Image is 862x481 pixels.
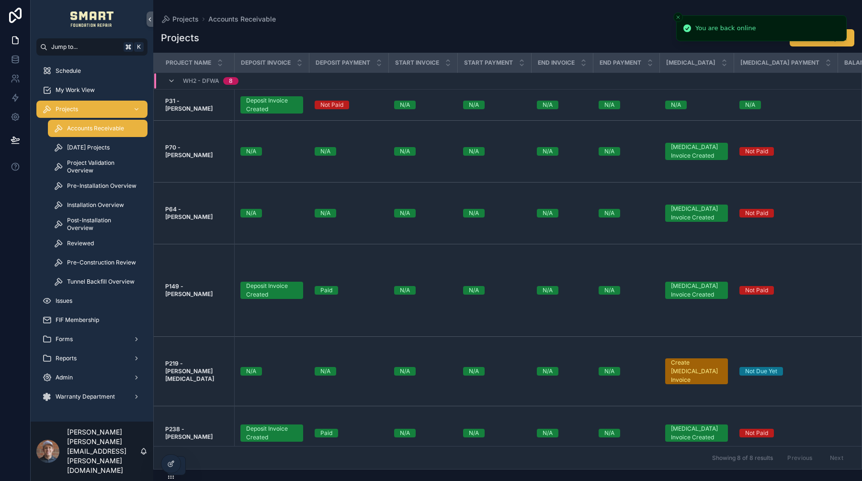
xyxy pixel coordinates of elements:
a: Deposit Invoice Created [240,424,304,442]
a: N/A [394,147,452,156]
div: Paid [320,286,332,295]
strong: P31 - [PERSON_NAME] [165,97,213,112]
a: N/A [240,367,304,376]
a: N/A [537,286,587,295]
a: Admin [36,369,147,386]
span: Pre-Construction Review [67,259,136,266]
div: N/A [400,367,410,376]
a: N/A [599,286,654,295]
div: 8 [229,77,233,85]
a: N/A [394,286,452,295]
a: Projects [161,14,199,24]
div: N/A [543,101,553,109]
div: Not Paid [745,209,768,218]
div: Deposit Invoice Created [246,282,298,299]
span: Warranty Department [56,393,115,401]
a: Projects [36,101,147,118]
a: Not Due Yet [739,367,832,376]
a: N/A [463,209,525,218]
div: [MEDICAL_DATA] Invoice Created [671,143,722,160]
div: N/A [604,209,614,218]
div: Create [MEDICAL_DATA] Invoice [671,358,722,384]
div: N/A [246,367,256,376]
div: Not Paid [745,147,768,156]
a: P64 - [PERSON_NAME] [165,206,228,221]
a: Forms [36,331,147,348]
a: N/A [463,147,525,156]
div: N/A [320,367,330,376]
a: N/A [463,286,525,295]
div: scrollable content [31,56,153,418]
span: Showing 8 of 8 results [712,454,773,462]
div: N/A [604,286,614,295]
div: N/A [246,209,256,218]
span: Accounts Receivable [67,125,124,132]
a: [MEDICAL_DATA] Invoice Created [665,282,728,299]
span: Installation Overview [67,201,124,209]
a: N/A [463,429,525,437]
a: Issues [36,292,147,309]
div: N/A [543,429,553,437]
span: Tunnel Backfill Overview [67,278,135,286]
a: P149 - [PERSON_NAME] [165,283,228,298]
div: N/A [400,429,410,437]
div: Paid [320,429,332,437]
span: WH2 - DFWA [183,77,219,85]
a: N/A [739,101,832,109]
a: [MEDICAL_DATA] Invoice Created [665,424,728,442]
a: Not Paid [739,429,832,437]
a: Not Paid [315,101,383,109]
div: N/A [320,147,330,156]
div: Deposit Invoice Created [246,424,298,442]
span: FIF Membership [56,316,99,324]
a: N/A [315,209,383,218]
div: N/A [469,209,479,218]
strong: P219 - [PERSON_NAME][MEDICAL_DATA] [165,360,214,382]
strong: P70 - [PERSON_NAME] [165,144,213,159]
div: N/A [543,367,553,376]
p: [PERSON_NAME] [PERSON_NAME][EMAIL_ADDRESS][PERSON_NAME][DOMAIN_NAME] [67,427,140,475]
span: Projects [172,14,199,24]
span: Start Invoice [395,59,439,67]
a: Installation Overview [48,196,147,214]
a: N/A [394,429,452,437]
div: Not Paid [745,429,768,437]
div: N/A [604,429,614,437]
div: N/A [246,147,256,156]
a: Deposit Invoice Created [240,96,304,114]
div: N/A [400,286,410,295]
button: Close toast [673,12,683,22]
a: Deposit Invoice Created [240,282,304,299]
a: [MEDICAL_DATA] Invoice Created [665,143,728,160]
a: Post-Installation Overview [48,216,147,233]
a: Tunnel Backfill Overview [48,273,147,290]
div: N/A [543,209,553,218]
a: Pre-Construction Review [48,254,147,271]
a: P219 - [PERSON_NAME][MEDICAL_DATA] [165,360,228,383]
a: N/A [599,101,654,109]
a: N/A [240,209,304,218]
div: [MEDICAL_DATA] Invoice Created [671,424,722,442]
div: N/A [604,101,614,109]
span: [MEDICAL_DATA] [666,59,715,67]
div: N/A [671,101,681,109]
a: N/A [599,367,654,376]
div: Deposit Invoice Created [246,96,298,114]
div: N/A [400,147,410,156]
a: N/A [537,147,587,156]
a: N/A [599,209,654,218]
a: Paid [315,429,383,437]
span: Deposit Invoice [241,59,291,67]
span: K [135,43,143,51]
a: Not Paid [739,147,832,156]
a: N/A [599,147,654,156]
div: N/A [469,286,479,295]
span: Reports [56,355,77,362]
span: Reviewed [67,240,94,247]
span: End Payment [600,59,641,67]
div: Not Due Yet [745,367,777,376]
div: N/A [320,209,330,218]
span: Post-Installation Overview [67,217,138,232]
a: N/A [394,367,452,376]
div: [MEDICAL_DATA] Invoice Created [671,205,722,222]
